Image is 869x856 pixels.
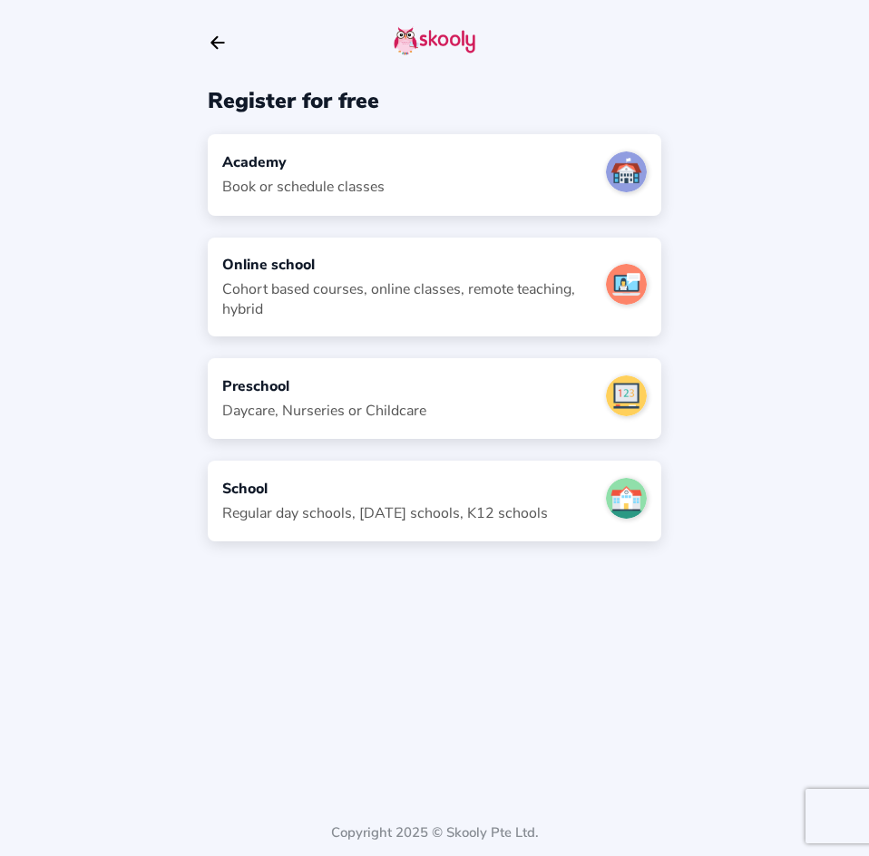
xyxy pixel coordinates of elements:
[394,26,475,55] img: skooly-logo.png
[222,255,591,275] div: Online school
[222,401,426,421] div: Daycare, Nurseries or Childcare
[222,479,548,499] div: School
[208,33,228,53] button: arrow back outline
[222,177,385,197] div: Book or schedule classes
[222,503,548,523] div: Regular day schools, [DATE] schools, K12 schools
[208,86,661,115] div: Register for free
[222,376,426,396] div: Preschool
[222,152,385,172] div: Academy
[222,279,591,319] div: Cohort based courses, online classes, remote teaching, hybrid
